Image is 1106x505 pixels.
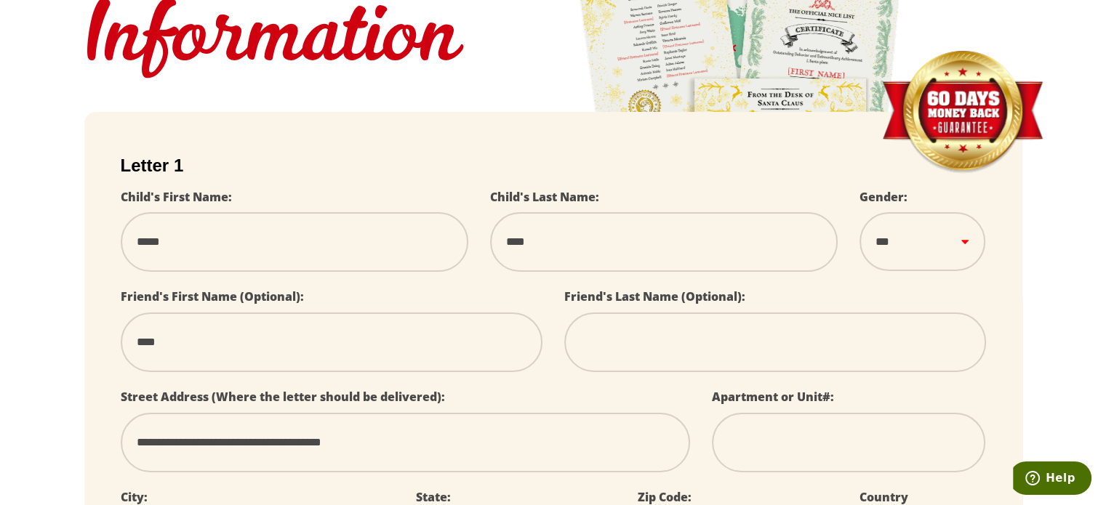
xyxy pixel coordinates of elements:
[490,189,599,205] label: Child's Last Name:
[859,489,908,505] label: Country
[121,155,986,176] h2: Letter 1
[121,389,445,405] label: Street Address (Where the letter should be delivered):
[121,189,232,205] label: Child's First Name:
[564,288,745,304] label: Friend's Last Name (Optional):
[638,489,692,505] label: Zip Code:
[121,288,304,304] label: Friend's First Name (Optional):
[416,489,451,505] label: State:
[712,389,834,405] label: Apartment or Unit#:
[859,189,907,205] label: Gender:
[121,489,148,505] label: City:
[881,50,1044,174] img: Money Back Guarantee
[1013,461,1091,498] iframe: Opens a widget where you can find more information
